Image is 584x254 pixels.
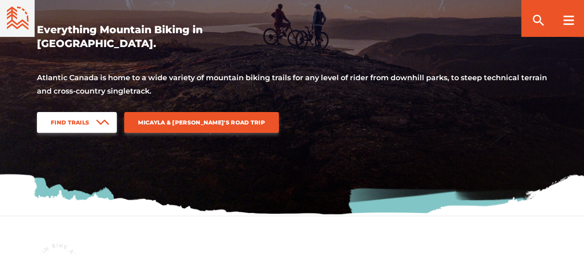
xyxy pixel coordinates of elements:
[37,23,245,51] h1: Everything Mountain Biking in [GEOGRAPHIC_DATA].
[531,13,546,28] ion-icon: search
[37,71,547,98] p: Atlantic Canada is home to a wide variety of mountain biking trails for any level of rider from d...
[37,112,117,133] a: Find Trails
[51,119,89,126] span: Find Trails
[124,112,279,133] a: Micayla & [PERSON_NAME]'s Road Trip
[138,119,265,126] span: Micayla & [PERSON_NAME]'s Road Trip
